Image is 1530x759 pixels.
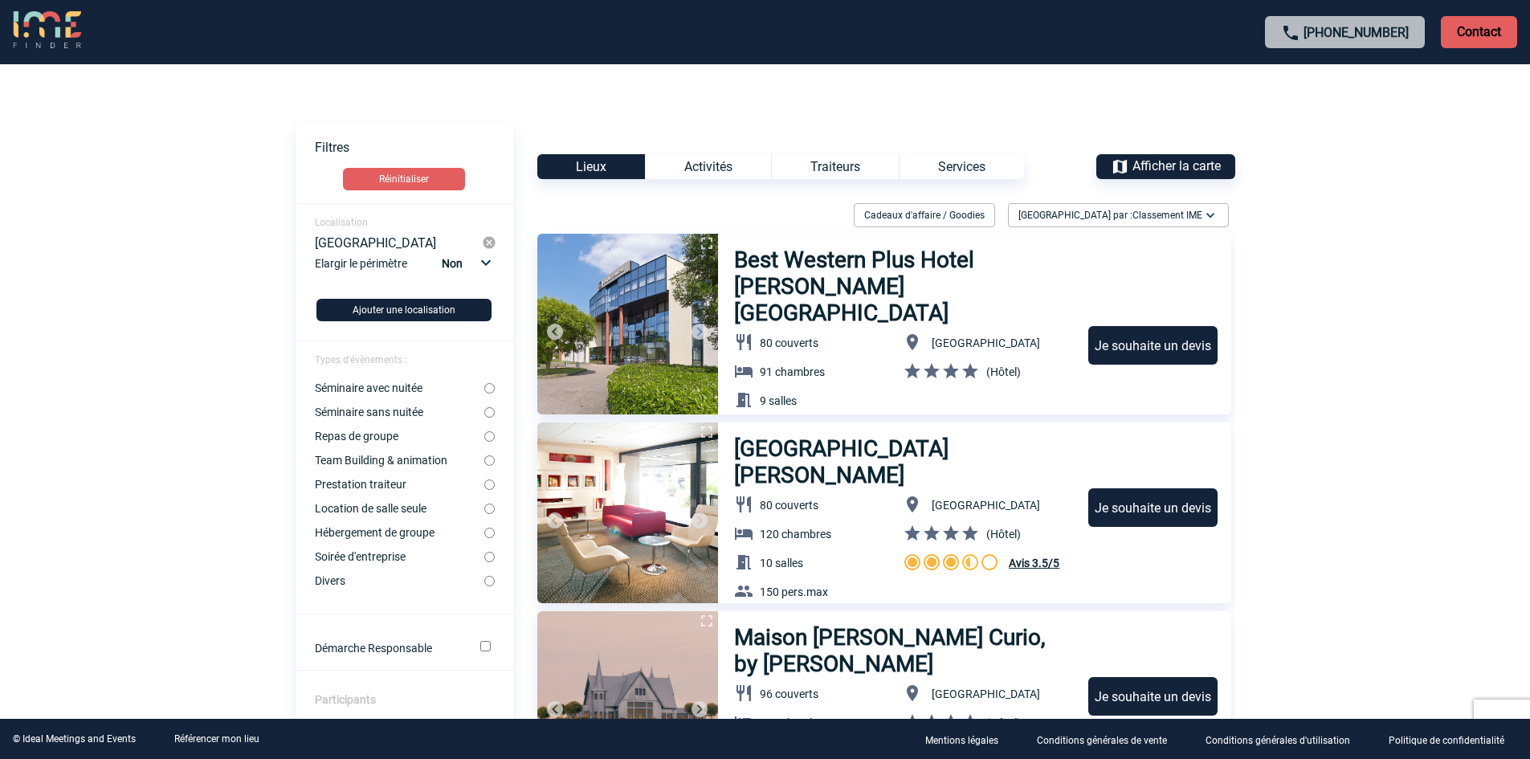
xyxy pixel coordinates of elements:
[847,203,1002,227] div: Filtrer sur Cadeaux d'affaire / Goodies
[903,684,922,703] img: baseline_location_on_white_24dp-b.png
[1389,735,1504,746] p: Politique de confidentialité
[760,688,818,700] span: 96 couverts
[315,382,484,394] label: Séminaire avec nuitée
[1376,732,1530,747] a: Politique de confidentialité
[315,502,484,515] label: Location de salle seule
[1088,488,1218,527] div: Je souhaite un devis
[315,406,484,418] label: Séminaire sans nuitée
[760,716,831,729] span: 104 chambres
[1193,732,1376,747] a: Conditions générales d'utilisation
[315,693,376,706] label: Participants
[315,478,484,491] label: Prestation traiteur
[645,154,771,179] div: Activités
[986,365,1021,378] span: (Hôtel)
[760,365,825,378] span: 91 chambres
[903,333,922,352] img: baseline_location_on_white_24dp-b.png
[480,641,491,651] input: Démarche Responsable
[771,154,899,179] div: Traiteurs
[734,495,753,514] img: baseline_restaurant_white_24dp-b.png
[854,203,995,227] div: Cadeaux d'affaire / Goodies
[912,732,1024,747] a: Mentions légales
[1206,735,1350,746] p: Conditions générales d'utilisation
[343,168,465,190] button: Réinitialiser
[315,454,484,467] label: Team Building & animation
[760,337,818,349] span: 80 couverts
[734,624,1074,677] h3: Maison [PERSON_NAME] Curio, by [PERSON_NAME]
[1441,16,1517,48] p: Contact
[986,528,1021,541] span: (Hôtel)
[315,430,484,443] label: Repas de groupe
[315,574,484,587] label: Divers
[760,394,797,407] span: 9 salles
[174,733,259,745] a: Référencer mon lieu
[925,735,998,746] p: Mentions légales
[315,526,484,539] label: Hébergement de groupe
[734,419,753,439] img: baseline_group_white_24dp-b.png
[734,553,753,572] img: baseline_meeting_room_white_24dp-b.png
[734,247,1074,326] h3: Best Western Plus Hotel [PERSON_NAME][GEOGRAPHIC_DATA]
[315,253,497,286] div: Elargir le périmètre
[1202,207,1218,223] img: baseline_expand_more_white_24dp-b.png
[537,234,718,414] img: 1.jpg
[760,586,828,598] span: 150 pers.max
[903,495,922,514] img: baseline_location_on_white_24dp-b.png
[760,528,831,541] span: 120 chambres
[1037,735,1167,746] p: Conditions générales de vente
[734,390,753,410] img: baseline_meeting_room_white_24dp-b.png
[296,168,513,190] a: Réinitialiser
[734,333,753,352] img: baseline_restaurant_white_24dp-b.png
[537,154,645,179] div: Lieux
[760,557,803,569] span: 10 salles
[315,354,407,365] span: Types d'évènements :
[315,550,484,563] label: Soirée d'entreprise
[734,581,753,601] img: baseline_group_white_24dp-b.png
[1088,326,1218,365] div: Je souhaite un devis
[315,140,513,155] p: Filtres
[13,733,136,745] div: © Ideal Meetings and Events
[1281,23,1300,43] img: call-24-px.png
[1304,25,1409,40] a: [PHONE_NUMBER]
[1088,677,1218,716] div: Je souhaite un devis
[932,337,1040,349] span: [GEOGRAPHIC_DATA]
[1009,557,1059,569] span: Avis 3.5/5
[1132,210,1202,221] span: Classement IME
[315,217,368,228] span: Localisation
[734,524,753,543] img: baseline_hotel_white_24dp-b.png
[1132,158,1221,173] span: Afficher la carte
[316,299,492,321] button: Ajouter une localisation
[760,499,818,512] span: 80 couverts
[734,435,1074,488] h3: [GEOGRAPHIC_DATA][PERSON_NAME]
[932,688,1040,700] span: [GEOGRAPHIC_DATA]
[1018,207,1202,223] span: [GEOGRAPHIC_DATA] par :
[932,499,1040,512] span: [GEOGRAPHIC_DATA]
[986,716,1021,729] span: (Hôtel)
[537,422,718,603] img: 1.jpg
[315,642,459,655] label: Démarche Responsable
[482,235,496,250] img: cancel-24-px-g.png
[315,235,483,250] div: [GEOGRAPHIC_DATA]
[1024,732,1193,747] a: Conditions générales de vente
[734,361,753,381] img: baseline_hotel_white_24dp-b.png
[734,684,753,703] img: baseline_restaurant_white_24dp-b.png
[899,154,1024,179] div: Services
[734,712,753,732] img: baseline_hotel_white_24dp-b.png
